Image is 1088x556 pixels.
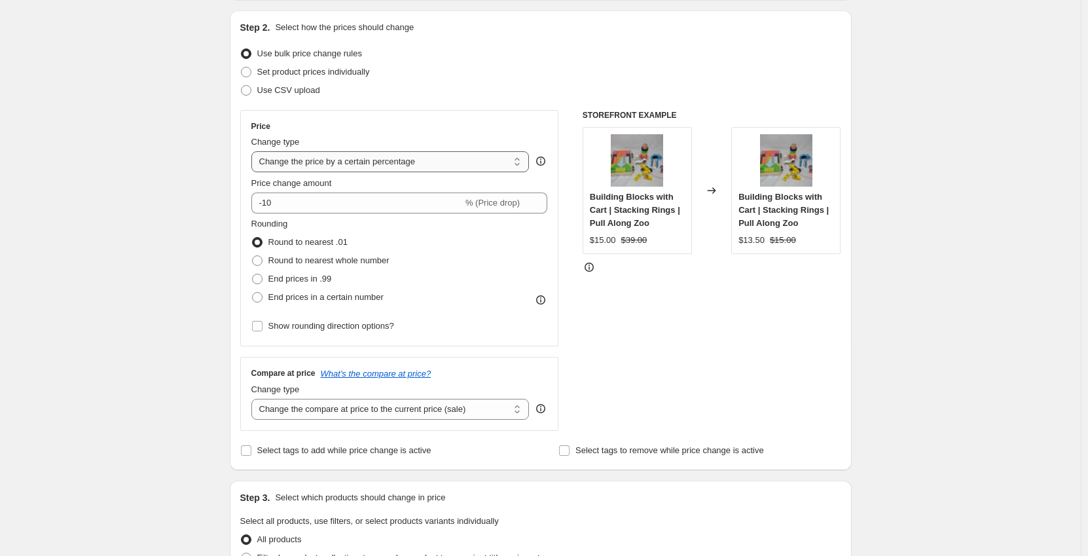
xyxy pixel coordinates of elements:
[268,292,384,302] span: End prices in a certain number
[251,384,300,394] span: Change type
[240,21,270,34] h2: Step 2.
[575,445,764,455] span: Select tags to remove while price change is active
[770,234,796,247] strike: $15.00
[738,234,765,247] div: $13.50
[268,255,390,265] span: Round to nearest whole number
[257,48,362,58] span: Use bulk price change rules
[621,234,647,247] strike: $39.00
[611,134,663,187] img: DSC_0968_80x.JPG
[738,192,829,228] span: Building Blocks with Cart | Stacking Rings | Pull Along Zoo
[268,321,394,331] span: Show rounding direction options?
[251,193,463,213] input: -15
[321,369,431,379] button: What's the compare at price?
[465,198,520,208] span: % (Price drop)
[257,445,431,455] span: Select tags to add while price change is active
[251,178,332,188] span: Price change amount
[534,402,547,415] div: help
[275,491,445,504] p: Select which products should change in price
[251,121,270,132] h3: Price
[583,110,841,120] h6: STOREFRONT EXAMPLE
[590,192,680,228] span: Building Blocks with Cart | Stacking Rings | Pull Along Zoo
[590,234,616,247] div: $15.00
[240,516,499,526] span: Select all products, use filters, or select products variants individually
[257,85,320,95] span: Use CSV upload
[275,21,414,34] p: Select how the prices should change
[268,274,332,284] span: End prices in .99
[534,155,547,168] div: help
[251,219,288,229] span: Rounding
[760,134,812,187] img: DSC_0968_80x.JPG
[251,368,316,379] h3: Compare at price
[240,491,270,504] h2: Step 3.
[257,534,302,544] span: All products
[257,67,370,77] span: Set product prices individually
[268,237,348,247] span: Round to nearest .01
[251,137,300,147] span: Change type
